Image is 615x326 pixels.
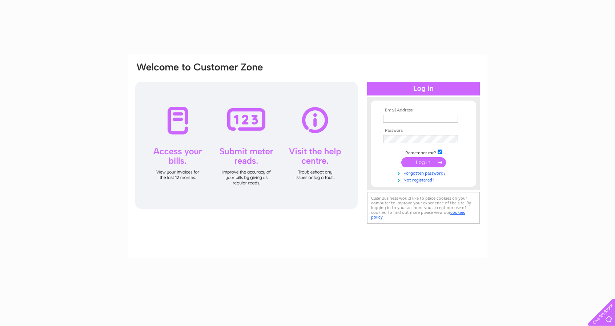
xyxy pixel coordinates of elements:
[383,176,466,183] a: Not registered?
[371,210,465,220] a: cookies policy
[383,169,466,176] a: Forgotten password?
[401,157,446,167] input: Submit
[381,108,466,113] th: Email Address:
[381,128,466,133] th: Password:
[367,192,480,224] div: Clear Business would like to place cookies on your computer to improve your experience of the sit...
[381,148,466,156] td: Remember me?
